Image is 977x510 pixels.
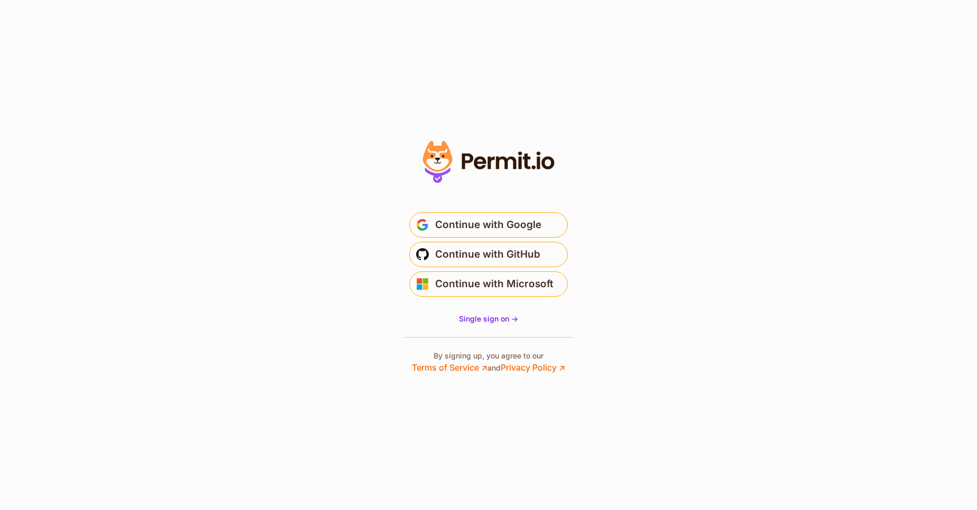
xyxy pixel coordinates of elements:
a: Privacy Policy ↗ [501,362,565,373]
button: Continue with Google [409,212,568,238]
span: Continue with GitHub [435,246,540,263]
button: Continue with GitHub [409,242,568,267]
p: By signing up, you agree to our and [412,351,565,374]
span: Single sign on -> [459,314,518,323]
button: Continue with Microsoft [409,271,568,297]
a: Terms of Service ↗ [412,362,487,373]
a: Single sign on -> [459,314,518,324]
span: Continue with Google [435,216,541,233]
span: Continue with Microsoft [435,276,553,292]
